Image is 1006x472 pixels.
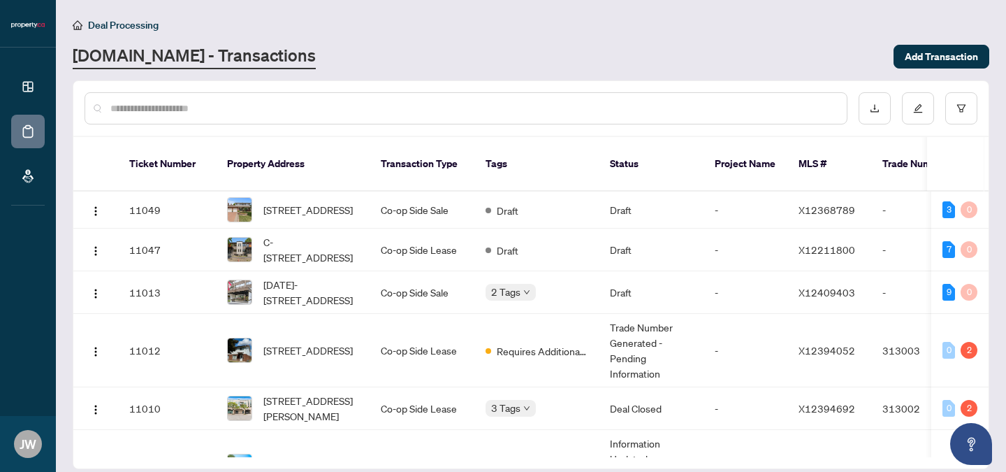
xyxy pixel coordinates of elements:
div: 0 [961,284,977,301]
button: filter [945,92,977,124]
img: Logo [90,404,101,415]
td: Draft [599,271,704,314]
th: MLS # [787,137,871,192]
button: edit [902,92,934,124]
button: download [859,92,891,124]
td: - [871,192,969,229]
td: - [704,271,787,314]
span: download [870,103,880,113]
span: X12211800 [799,243,855,256]
button: Logo [85,397,107,420]
div: 0 [961,201,977,218]
td: 11013 [118,271,216,314]
th: Transaction Type [370,137,474,192]
button: Add Transaction [894,45,989,69]
span: X12394052 [799,344,855,357]
td: Co-op Side Lease [370,387,474,430]
th: Project Name [704,137,787,192]
button: Logo [85,339,107,362]
span: X12368789 [799,203,855,216]
span: X12394692 [799,402,855,415]
img: thumbnail-img [228,396,251,420]
div: 0 [942,342,955,359]
td: Trade Number Generated - Pending Information [599,314,704,387]
td: Draft [599,229,704,271]
span: down [523,405,530,412]
td: Co-op Side Sale [370,192,474,229]
img: thumbnail-img [228,280,251,304]
a: [DOMAIN_NAME] - Transactions [73,44,316,69]
img: Logo [90,245,101,257]
span: Deal Processing [88,19,159,31]
td: - [871,271,969,314]
td: 313002 [871,387,969,430]
th: Tags [474,137,599,192]
td: - [704,229,787,271]
td: Deal Closed [599,387,704,430]
button: Open asap [950,423,992,465]
span: JW [20,434,36,454]
img: thumbnail-img [228,238,251,262]
span: 3 Tags [491,400,520,416]
img: thumbnail-img [228,338,251,362]
span: [STREET_ADDRESS] [263,202,353,217]
span: Draft [497,203,518,218]
span: [STREET_ADDRESS] [263,343,353,358]
td: - [871,229,969,271]
span: home [73,20,82,30]
span: X12409403 [799,286,855,299]
td: 11049 [118,192,216,229]
td: Co-op Side Lease [370,229,474,271]
td: - [704,387,787,430]
th: Property Address [216,137,370,192]
img: Logo [90,288,101,299]
img: logo [11,21,45,29]
td: 11012 [118,314,216,387]
span: filter [956,103,966,113]
td: 313003 [871,314,969,387]
div: 3 [942,201,955,218]
div: 2 [961,400,977,417]
td: Co-op Side Sale [370,271,474,314]
span: Add Transaction [905,45,978,68]
button: Logo [85,199,107,221]
button: Logo [85,238,107,261]
span: [STREET_ADDRESS][PERSON_NAME] [263,393,358,424]
td: - [704,192,787,229]
th: Trade Number [871,137,969,192]
button: Logo [85,281,107,303]
span: down [523,289,530,296]
td: Draft [599,192,704,229]
div: 7 [942,241,955,258]
span: [DATE]-[STREET_ADDRESS] [263,277,358,308]
div: 9 [942,284,955,301]
span: Requires Additional Docs [497,343,588,359]
div: 2 [961,342,977,359]
th: Status [599,137,704,192]
td: Co-op Side Lease [370,314,474,387]
div: 0 [961,241,977,258]
th: Ticket Number [118,137,216,192]
td: 11010 [118,387,216,430]
img: thumbnail-img [228,198,251,222]
td: - [704,314,787,387]
span: Draft [497,243,518,258]
span: C-[STREET_ADDRESS] [263,234,358,265]
div: 0 [942,400,955,417]
span: edit [913,103,923,113]
img: Logo [90,346,101,357]
span: 2 Tags [491,284,520,300]
img: Logo [90,206,101,217]
td: 11047 [118,229,216,271]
